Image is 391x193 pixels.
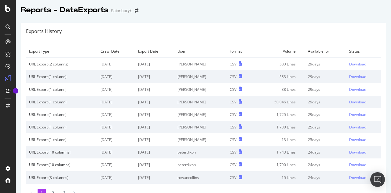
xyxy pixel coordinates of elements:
[254,133,305,146] td: 13 Lines
[230,87,236,92] div: CSV
[305,58,346,71] td: 29 days
[305,133,346,146] td: 25 days
[174,133,227,146] td: [PERSON_NAME]
[305,121,346,133] td: 25 days
[305,146,346,158] td: 24 days
[29,99,94,105] div: URL Export (1 column)
[97,121,135,133] td: [DATE]
[29,162,94,167] div: URL Export (10 columns)
[135,171,174,184] td: [DATE]
[230,150,236,155] div: CSV
[174,96,227,108] td: [PERSON_NAME]
[97,108,135,121] td: [DATE]
[349,74,366,79] div: Download
[174,121,227,133] td: [PERSON_NAME]
[305,171,346,184] td: 24 days
[174,158,227,171] td: peterdixon
[174,58,227,71] td: [PERSON_NAME]
[174,146,227,158] td: peterdixon
[97,158,135,171] td: [DATE]
[29,74,94,79] div: URL Export (1 column)
[305,45,346,58] td: Available for
[29,175,94,180] div: URL Export (3 columns)
[230,112,236,117] div: CSV
[174,70,227,83] td: [PERSON_NAME]
[230,124,236,130] div: CSV
[349,74,378,79] a: Download
[111,8,132,14] div: Sainsbury's
[97,133,135,146] td: [DATE]
[230,99,236,105] div: CSV
[349,162,378,167] a: Download
[305,158,346,171] td: 24 days
[174,171,227,184] td: rowancollins
[174,83,227,96] td: [PERSON_NAME]
[349,99,378,105] a: Download
[97,171,135,184] td: [DATE]
[29,150,94,155] div: URL Export (10 columns)
[254,121,305,133] td: 1,730 Lines
[26,28,62,35] div: Exports History
[349,124,366,130] div: Download
[135,96,174,108] td: [DATE]
[254,146,305,158] td: 1,743 Lines
[13,88,18,94] div: Tooltip anchor
[305,96,346,108] td: 29 days
[97,58,135,71] td: [DATE]
[97,45,135,58] td: Crawl Date
[230,137,236,142] div: CSV
[349,87,378,92] a: Download
[254,158,305,171] td: 1,790 Lines
[349,61,366,67] div: Download
[97,70,135,83] td: [DATE]
[135,9,138,13] div: arrow-right-arrow-left
[349,112,366,117] div: Download
[346,45,381,58] td: Status
[305,83,346,96] td: 29 days
[349,150,366,155] div: Download
[135,70,174,83] td: [DATE]
[349,175,366,180] div: Download
[135,83,174,96] td: [DATE]
[230,61,236,67] div: CSV
[254,45,305,58] td: Volume
[349,175,378,180] a: Download
[254,83,305,96] td: 38 Lines
[135,158,174,171] td: [DATE]
[97,83,135,96] td: [DATE]
[29,124,94,130] div: URL Export (1 column)
[230,162,236,167] div: CSV
[29,112,94,117] div: URL Export (1 column)
[254,70,305,83] td: 583 Lines
[349,137,366,142] div: Download
[349,124,378,130] a: Download
[29,137,94,142] div: URL Export (1 column)
[21,5,108,15] div: Reports - DataExports
[135,108,174,121] td: [DATE]
[305,70,346,83] td: 29 days
[97,146,135,158] td: [DATE]
[29,61,94,67] div: URL Export (2 columns)
[370,172,385,187] div: Open Intercom Messenger
[29,87,94,92] div: URL Export (1 column)
[349,162,366,167] div: Download
[26,45,97,58] td: Export Type
[254,171,305,184] td: 15 Lines
[349,137,378,142] a: Download
[349,112,378,117] a: Download
[254,96,305,108] td: 50,046 Lines
[254,108,305,121] td: 1,725 Lines
[230,175,236,180] div: CSV
[349,87,366,92] div: Download
[135,146,174,158] td: [DATE]
[97,96,135,108] td: [DATE]
[349,99,366,105] div: Download
[174,108,227,121] td: [PERSON_NAME]
[254,58,305,71] td: 583 Lines
[349,150,378,155] a: Download
[349,61,378,67] a: Download
[135,58,174,71] td: [DATE]
[174,45,227,58] td: User
[230,74,236,79] div: CSV
[135,121,174,133] td: [DATE]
